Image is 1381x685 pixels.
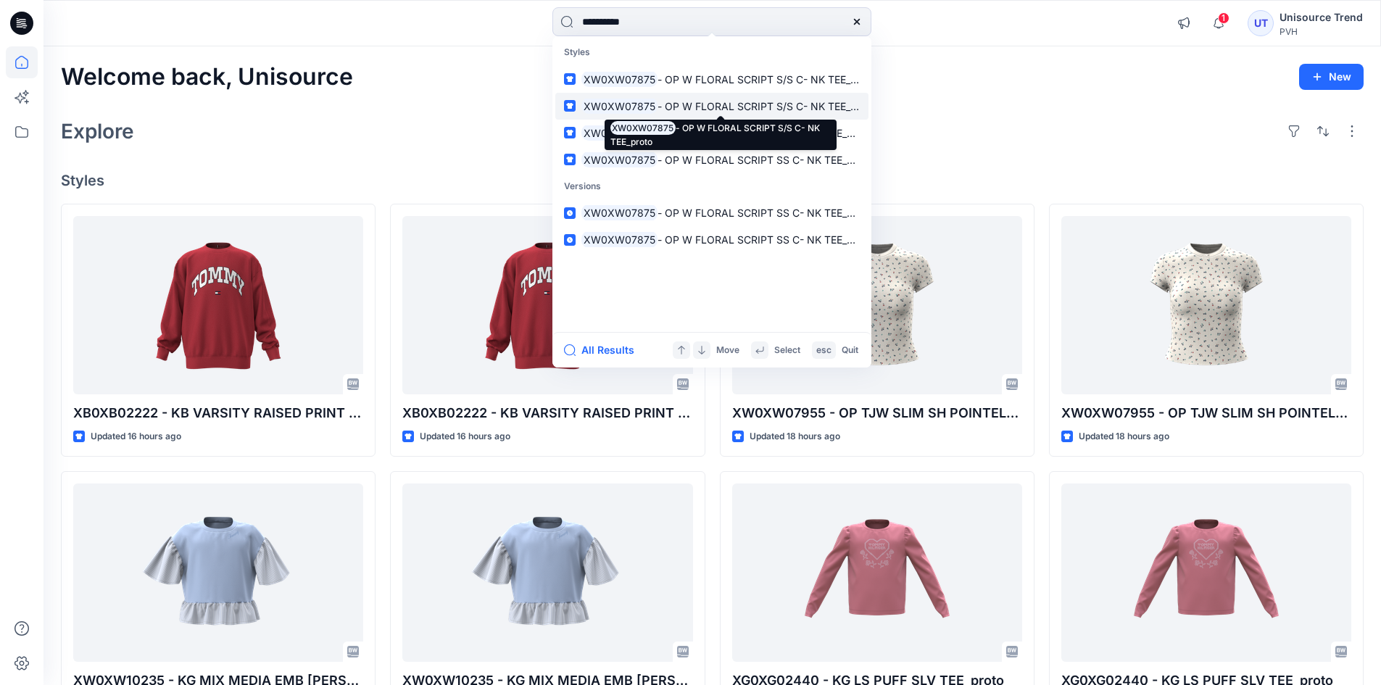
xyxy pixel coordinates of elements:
mark: XW0XW07875 [581,204,658,221]
div: Unisource Trend [1280,9,1363,26]
p: Versions [555,173,868,200]
p: Updated 16 hours ago [91,429,181,444]
p: XW0XW07955 - OP TJW SLIM SH POINTELLE AOP SS_fit [1061,403,1351,423]
a: XW0XW07875- OP W FLORAL SCRIPT SS C- NK TEE_proto [555,120,868,146]
div: UT [1248,10,1274,36]
span: - OP W FLORAL SCRIPT SS C- NK TEE_proto [658,154,872,166]
p: Quit [842,343,858,358]
a: XW0XW07875- OP W FLORAL SCRIPT SS C- NK TEE_proto [555,199,868,226]
span: 1 [1218,12,1229,24]
mark: XW0XW07875 [581,71,658,88]
a: XG0XG02440 - KG LS PUFF SLV TEE_proto [1061,483,1351,663]
p: Updated 18 hours ago [1079,429,1169,444]
a: XW0XW07875- OP W FLORAL SCRIPT S/S C- NK TEE_proto [555,66,868,93]
span: - OP W FLORAL SCRIPT S/S C- NK TEE_proto [658,100,876,112]
a: XB0XB02222 - KB VARSITY RAISED PRINT CREW_proto [73,216,363,395]
h4: Styles [61,172,1364,189]
button: All Results [564,341,644,359]
mark: XW0XW07875 [581,98,658,115]
a: XB0XB02222 - KB VARSITY RAISED PRINT CREW_proto [402,216,692,395]
span: - OP W FLORAL SCRIPT S/S C- NK TEE_proto [658,73,876,86]
mark: XW0XW07875 [581,231,658,248]
a: XW0XW07875- OP W FLORAL SCRIPT S/S C- NK TEE_proto [555,93,868,120]
a: XW0XW10235 - KG MIX MEDIA EMB TOMMY TEE_proto [73,483,363,663]
p: XW0XW07955 - OP TJW SLIM SH POINTELLE AOP SS_fit [732,403,1022,423]
p: Updated 18 hours ago [750,429,840,444]
a: XW0XW07875- OP W FLORAL SCRIPT SS C- NK TEE_proto [555,226,868,253]
p: esc [816,343,831,358]
span: - OP W FLORAL SCRIPT SS C- NK TEE_proto [658,127,872,139]
a: XW0XW07955 - OP TJW SLIM SH POINTELLE AOP SS_fit [1061,216,1351,395]
p: XB0XB02222 - KB VARSITY RAISED PRINT CREW_proto [73,403,363,423]
mark: XW0XW07875 [581,125,658,141]
span: - OP W FLORAL SCRIPT SS C- NK TEE_proto [658,207,872,219]
p: Updated 16 hours ago [420,429,510,444]
span: - OP W FLORAL SCRIPT SS C- NK TEE_proto [658,233,872,246]
div: PVH [1280,26,1363,37]
a: XW0XW07955 - OP TJW SLIM SH POINTELLE AOP SS_fit [732,216,1022,395]
p: Select [774,343,800,358]
a: XG0XG02440 - KG LS PUFF SLV TEE_proto [732,483,1022,663]
p: XB0XB02222 - KB VARSITY RAISED PRINT CREW_proto [402,403,692,423]
h2: Explore [61,120,134,143]
a: XW0XW10235 - KG MIX MEDIA EMB TOMMY TEE_proto [402,483,692,663]
p: Styles [555,39,868,66]
p: Move [716,343,739,358]
button: New [1299,64,1364,90]
a: XW0XW07875- OP W FLORAL SCRIPT SS C- NK TEE_proto [555,146,868,173]
mark: XW0XW07875 [581,151,658,168]
h2: Welcome back, Unisource [61,64,353,91]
